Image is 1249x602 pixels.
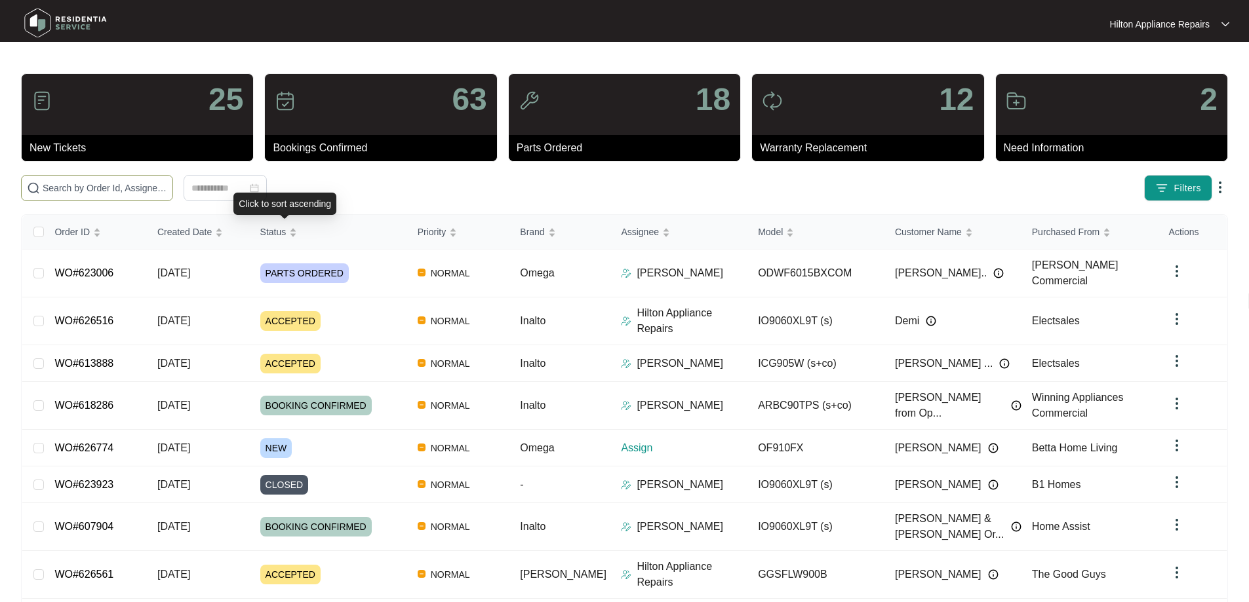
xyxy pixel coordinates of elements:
a: WO#626561 [54,569,113,580]
img: dropdown arrow [1169,353,1185,369]
p: 25 [208,84,243,115]
img: Info icon [993,268,1004,278]
p: Hilton Appliance Repairs [1109,18,1210,31]
img: Assigner Icon [621,400,631,411]
img: dropdown arrow [1169,396,1185,411]
img: dropdown arrow [1221,21,1229,28]
img: dropdown arrow [1169,311,1185,327]
img: Vercel Logo [418,359,426,367]
img: dropdown arrow [1169,438,1185,453]
th: Assignee [610,215,747,250]
img: icon [1006,90,1027,111]
th: Customer Name [884,215,1021,250]
th: Purchased From [1021,215,1159,250]
th: Actions [1159,215,1227,250]
img: Info icon [1011,400,1021,411]
th: Brand [509,215,610,250]
span: NORMAL [426,519,475,535]
td: ICG905W (s+co) [747,345,884,382]
span: - [520,479,523,490]
span: Customer Name [895,225,962,239]
img: Vercel Logo [418,401,426,409]
img: icon [762,90,783,111]
a: WO#618286 [54,400,113,411]
span: Brand [520,225,544,239]
span: Demi [895,313,919,329]
span: Winning Appliances Commercial [1032,392,1124,419]
span: NORMAL [426,567,475,582]
p: New Tickets [30,140,253,156]
span: [DATE] [157,315,190,326]
p: [PERSON_NAME] [637,477,723,493]
button: filter iconFilters [1144,175,1212,201]
span: Status [260,225,287,239]
img: Info icon [988,443,999,453]
p: [PERSON_NAME] [637,356,723,371]
img: Assigner Icon [621,521,631,532]
img: icon [519,90,540,111]
img: Assigner Icon [621,316,631,326]
span: The Good Guys [1032,569,1106,580]
span: [PERSON_NAME] [895,440,981,456]
img: Info icon [926,316,936,326]
img: Info icon [988,480,999,490]
span: [PERSON_NAME].. [895,265,987,281]
span: Created Date [157,225,212,239]
img: Info icon [988,569,999,580]
p: Need Information [1004,140,1227,156]
img: icon [275,90,296,111]
p: Warranty Replacement [760,140,983,156]
span: [PERSON_NAME] & [PERSON_NAME] Or... [895,511,1004,542]
span: Inalto [520,358,545,369]
span: Inalto [520,315,545,326]
p: 63 [452,84,486,115]
span: [PERSON_NAME] [520,569,606,580]
span: NORMAL [426,398,475,413]
th: Created Date [147,215,250,250]
span: NORMAL [426,477,475,493]
img: Info icon [1011,521,1021,532]
th: Status [250,215,407,250]
span: Inalto [520,521,545,532]
span: PARTS ORDERED [260,263,349,283]
th: Model [747,215,884,250]
span: [PERSON_NAME] Commercial [1032,259,1119,286]
span: Omega [520,442,554,453]
span: Betta Home Living [1032,442,1118,453]
td: GGSFLW900B [747,551,884,599]
th: Priority [407,215,510,250]
p: 18 [696,84,730,115]
img: icon [31,90,52,111]
img: Assigner Icon [621,569,631,580]
span: [PERSON_NAME] [895,477,981,493]
span: [DATE] [157,358,190,369]
a: WO#607904 [54,521,113,532]
span: CLOSED [260,475,309,495]
span: NEW [260,438,292,458]
img: Vercel Logo [418,269,426,276]
img: dropdown arrow [1169,565,1185,580]
img: Assigner Icon [621,268,631,278]
img: Assigner Icon [621,358,631,369]
span: ACCEPTED [260,565,321,584]
img: Vercel Logo [418,522,426,530]
img: Info icon [999,358,1010,369]
span: NORMAL [426,356,475,371]
img: Assigner Icon [621,480,631,490]
span: Assignee [621,225,659,239]
a: WO#626774 [54,442,113,453]
img: Vercel Logo [418,316,426,324]
span: [DATE] [157,267,190,278]
span: Home Assist [1032,521,1090,532]
p: [PERSON_NAME] [637,519,723,535]
span: ACCEPTED [260,354,321,373]
input: Search by Order Id, Assignee Name, Customer Name, Brand and Model [43,181,167,195]
span: [PERSON_NAME] [895,567,981,582]
img: dropdown arrow [1169,474,1185,490]
p: Hilton Appliance Repairs [637,559,747,590]
span: Electsales [1032,358,1080,369]
p: Hilton Appliance Repairs [637,305,747,337]
a: WO#623006 [54,267,113,278]
p: [PERSON_NAME] [637,398,723,413]
img: Vercel Logo [418,570,426,578]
